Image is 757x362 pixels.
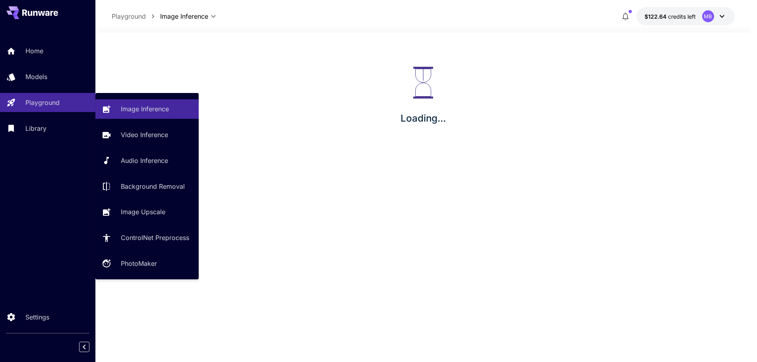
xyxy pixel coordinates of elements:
[95,202,199,222] a: Image Upscale
[79,342,89,352] button: Collapse sidebar
[121,104,169,114] p: Image Inference
[95,228,199,248] a: ControlNet Preprocess
[401,111,446,126] p: Loading...
[160,12,208,21] span: Image Inference
[121,233,189,242] p: ControlNet Preprocess
[85,340,95,354] div: Collapse sidebar
[25,46,43,56] p: Home
[95,99,199,119] a: Image Inference
[95,125,199,145] a: Video Inference
[121,156,168,165] p: Audio Inference
[637,7,735,25] button: $122.64094
[645,12,696,21] div: $122.64094
[112,12,146,21] p: Playground
[25,98,60,107] p: Playground
[121,182,185,191] p: Background Removal
[25,72,47,81] p: Models
[121,259,157,268] p: PhotoMaker
[95,176,199,196] a: Background Removal
[645,13,668,20] span: $122.64
[121,130,168,139] p: Video Inference
[95,254,199,273] a: PhotoMaker
[121,207,165,217] p: Image Upscale
[25,124,46,133] p: Library
[668,13,696,20] span: credits left
[112,12,160,21] nav: breadcrumb
[25,312,49,322] p: Settings
[702,10,714,22] div: MB
[95,151,199,170] a: Audio Inference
